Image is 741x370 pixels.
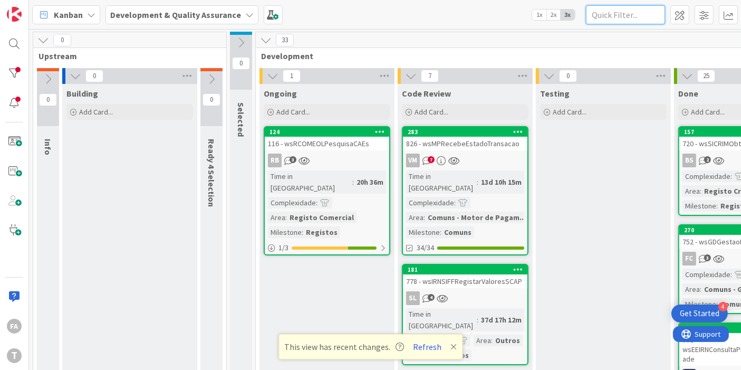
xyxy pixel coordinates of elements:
[478,176,524,188] div: 13d 10h 15m
[303,226,340,238] div: Registos
[43,139,53,155] span: Info
[54,8,83,21] span: Kanban
[85,70,103,82] span: 0
[285,212,287,223] span: :
[268,197,316,208] div: Complexidade
[682,154,696,167] div: BS
[682,283,700,295] div: Area
[276,107,310,117] span: Add Card...
[454,197,456,208] span: :
[682,252,696,265] div: FC
[403,265,527,288] div: 181778 - wsIRNSIFFRegistarValoresSCAP
[406,308,477,331] div: Time in [GEOGRAPHIC_DATA]
[287,212,357,223] div: Registo Comercial
[22,2,48,14] span: Support
[406,226,440,238] div: Milestone
[264,126,390,255] a: 124116 - wsRCOMEOLPesquisaCAEsRBTime in [GEOGRAPHIC_DATA]:20h 36mComplexidade:Area:Registo Comerc...
[403,291,527,305] div: SL
[406,291,420,305] div: SL
[354,176,386,188] div: 20h 36m
[678,88,698,99] span: Done
[39,51,213,61] span: Upstream
[284,340,404,353] span: This view has recent changes.
[546,10,561,20] span: 2x
[415,107,448,117] span: Add Card...
[265,137,389,150] div: 116 - wsRCOMEOLPesquisaCAEs
[283,70,301,82] span: 1
[406,212,424,223] div: Area
[716,200,718,212] span: :
[403,154,527,167] div: VM
[421,70,439,82] span: 7
[682,170,730,182] div: Complexidade
[276,34,294,46] span: 33
[682,185,700,197] div: Area
[477,176,478,188] span: :
[352,176,354,188] span: :
[417,242,434,253] span: 34/34
[408,128,527,136] div: 283
[561,10,575,20] span: 3x
[425,212,528,223] div: Comuns - Motor de Pagam...
[682,298,716,310] div: Milestone
[540,88,570,99] span: Testing
[409,340,445,354] button: Refresh
[559,70,577,82] span: 0
[440,226,441,238] span: :
[408,266,527,273] div: 181
[730,170,732,182] span: :
[406,170,477,194] div: Time in [GEOGRAPHIC_DATA]
[682,200,716,212] div: Milestone
[441,226,474,238] div: Comuns
[110,10,241,20] b: Development & Quality Assurance
[264,88,297,99] span: Ongoing
[403,127,527,150] div: 283826 - wsMPRecebeEstadoTransacao
[403,137,527,150] div: 826 - wsMPRecebeEstadoTransacao
[402,88,451,99] span: Code Review
[532,10,546,20] span: 1x
[403,265,527,274] div: 181
[203,93,220,106] span: 0
[265,127,389,150] div: 124116 - wsRCOMEOLPesquisaCAEs
[704,254,711,261] span: 3
[716,298,718,310] span: :
[553,107,586,117] span: Add Card...
[478,314,524,326] div: 37d 17h 12m
[7,7,22,22] img: Visit kanbanzone.com
[428,156,435,163] span: 7
[671,305,728,322] div: Open Get Started checklist, remaining modules: 4
[730,269,732,280] span: :
[691,107,725,117] span: Add Card...
[265,127,389,137] div: 124
[278,242,288,253] span: 1 / 3
[316,197,317,208] span: :
[66,88,98,99] span: Building
[680,308,719,319] div: Get Started
[268,170,352,194] div: Time in [GEOGRAPHIC_DATA]
[268,212,285,223] div: Area
[700,185,701,197] span: :
[268,154,282,167] div: RB
[403,274,527,288] div: 778 - wsIRNSIFFRegistarValoresSCAP
[7,319,22,334] div: FA
[206,139,217,207] span: Ready 4 Selection
[79,107,113,117] span: Add Card...
[586,5,665,24] input: Quick Filter...
[53,34,71,46] span: 0
[290,156,296,163] span: 3
[406,197,454,208] div: Complexidade
[697,70,715,82] span: 25
[402,264,528,365] a: 181778 - wsIRNSIFFRegistarValoresSCAPSLTime in [GEOGRAPHIC_DATA]:37d 17h 12mComplexidade:Area:Out...
[302,226,303,238] span: :
[428,294,435,301] span: 4
[403,127,527,137] div: 283
[270,128,389,136] div: 124
[424,212,425,223] span: :
[406,154,420,167] div: VM
[265,154,389,167] div: RB
[491,335,493,346] span: :
[700,283,701,295] span: :
[7,348,22,363] div: T
[477,314,478,326] span: :
[704,156,711,163] span: 2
